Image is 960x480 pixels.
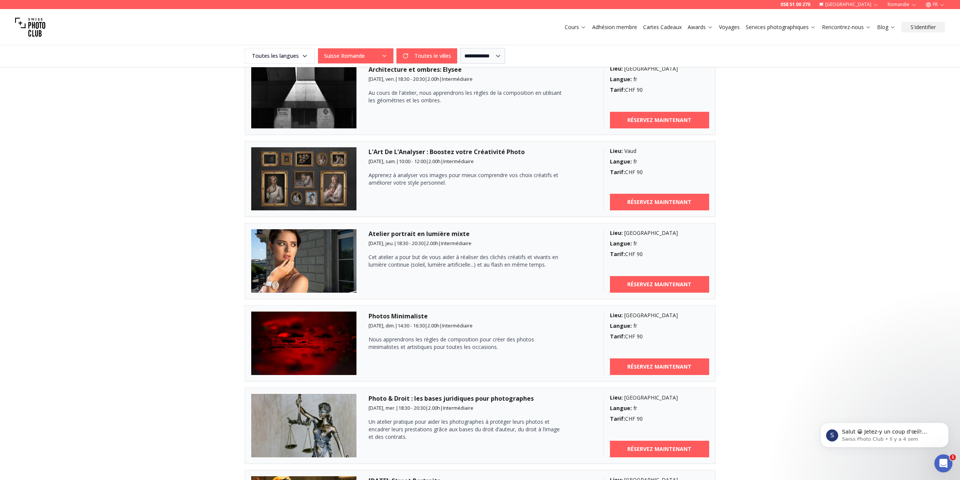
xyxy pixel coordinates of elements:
a: RÉSERVEZ MAINTENANT [610,441,709,457]
span: [DATE], ven. [369,76,395,82]
a: Rencontrez-nous [822,23,871,31]
div: [GEOGRAPHIC_DATA] [610,65,709,73]
span: Toutes les langues [246,49,314,63]
img: Photo & Droit : les bases juridiques pour photographes [251,394,357,457]
h3: L'Art De L’Analyser : Boostez votre Créativité Photo [369,147,591,156]
span: 1 [950,454,956,460]
a: Cartes Cadeaux [643,23,682,31]
span: 90 [637,168,643,176]
b: Tarif : [610,86,625,93]
iframe: Intercom live chat [934,454,952,472]
div: CHF [610,168,709,176]
button: Suisse Romande [318,48,393,63]
small: | | | [369,76,473,82]
span: 90 [637,333,643,340]
p: Un atelier pratique pour aider les photographes à protéger leurs photos et encadrer leurs prestat... [369,418,565,441]
b: Lieu : [610,394,623,401]
span: Intermédiaire [443,404,473,411]
span: 90 [637,86,643,93]
div: Vaud [610,147,709,155]
button: Toutes les langues [245,48,315,64]
span: 2.00 h [426,240,438,247]
a: RÉSERVEZ MAINTENANT [610,112,709,128]
b: Lieu : [610,65,623,72]
b: RÉSERVEZ MAINTENANT [627,198,691,206]
span: 90 [637,250,643,258]
button: Awards [685,22,716,32]
small: | | | [369,240,472,247]
div: fr [610,240,709,247]
b: Langue : [610,158,632,165]
img: tab_keywords_by_traffic_grey.svg [87,48,93,54]
h3: Photos Minimaliste [369,312,591,321]
span: 18:30 - 20:30 [398,404,425,411]
p: Au cours de l'atelier, nous apprendrons les règles de la composition en utilisant les géométries ... [369,89,565,104]
button: Rencontrez-nous [819,22,874,32]
b: Tarif : [610,415,625,422]
span: 2.00 h [427,322,439,329]
p: Apprenez à analyser vos images pour mieux comprendre vos choix créatifs et améliorer votre style ... [369,171,565,187]
img: logo_orange.svg [12,12,18,18]
div: fr [610,322,709,330]
b: Lieu : [610,312,623,319]
b: Tarif : [610,250,625,258]
span: Intermédiaire [442,322,473,329]
div: CHF [610,250,709,258]
b: Tarif : [610,333,625,340]
img: website_grey.svg [12,20,18,26]
span: 10:00 - 12:00 [399,158,426,165]
div: Domaine [40,48,58,53]
div: fr [610,76,709,83]
div: CHF [610,333,709,340]
iframe: Intercom notifications message [809,407,960,460]
span: [DATE], sam. [369,158,396,165]
div: [GEOGRAPHIC_DATA] [610,312,709,319]
button: Services photographiques [743,22,819,32]
button: Blog [874,22,899,32]
b: Lieu : [610,229,623,236]
div: CHF [610,415,709,423]
div: Domaine: [DOMAIN_NAME] [20,20,85,26]
small: | | | [369,158,474,165]
img: Architecture et ombres: Elysee [251,65,357,128]
button: Adhésion membre [589,22,640,32]
div: [GEOGRAPHIC_DATA] [610,229,709,237]
button: Toutes le villes [396,48,457,63]
small: | | | [369,322,473,329]
b: RÉSERVEZ MAINTENANT [627,445,691,453]
div: v 4.0.25 [21,12,37,18]
div: fr [610,404,709,412]
a: Adhésion membre [592,23,637,31]
span: Intermédiaire [441,240,472,247]
span: 2.00 h [427,76,439,82]
b: Langue : [610,404,632,412]
button: Voyages [716,22,743,32]
p: Cet atelier a pour but de vous aider à réaliser des clichés créatifs et vivants en lumière contin... [369,253,565,269]
b: Lieu : [610,147,623,154]
b: Langue : [610,76,632,83]
b: Langue : [610,240,632,247]
h3: Architecture et ombres: Elysee [369,65,591,74]
span: [DATE], jeu. [369,240,394,247]
img: Photos Minimaliste [251,312,357,375]
img: Swiss photo club [15,12,45,42]
b: RÉSERVEZ MAINTENANT [627,281,691,288]
b: RÉSERVEZ MAINTENANT [627,363,691,370]
img: Atelier portrait en lumière mixte [251,229,357,293]
h3: Photo & Droit : les bases juridiques pour photographes [369,394,591,403]
img: L'Art De L’Analyser : Boostez votre Créativité Photo [251,147,357,211]
img: tab_domain_overview_orange.svg [31,48,37,54]
div: CHF [610,86,709,94]
span: [DATE], mer. [369,404,396,411]
a: RÉSERVEZ MAINTENANT [610,194,709,210]
div: fr [610,158,709,165]
a: 058 51 00 270 [780,2,810,8]
b: Langue : [610,322,632,329]
span: 2.00 h [429,158,441,165]
button: Cours [562,22,589,32]
div: Mots-clés [95,48,114,53]
span: 18:30 - 20:30 [398,76,425,82]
